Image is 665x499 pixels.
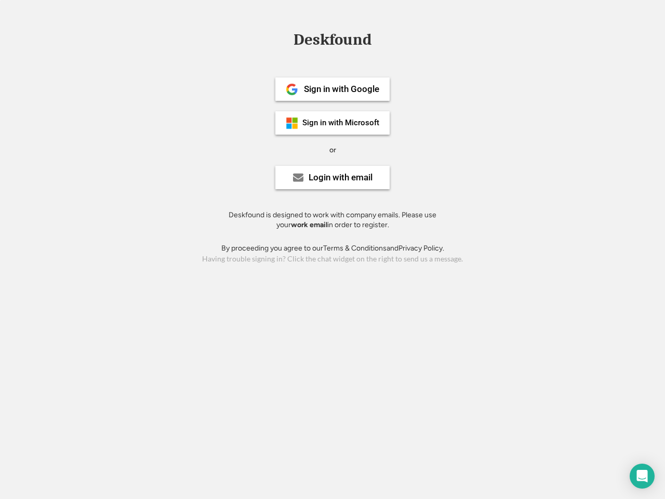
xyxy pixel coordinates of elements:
a: Terms & Conditions [323,244,387,253]
img: ms-symbollockup_mssymbol_19.png [286,117,298,129]
div: Sign in with Microsoft [302,119,379,127]
div: Open Intercom Messenger [630,464,655,489]
div: Sign in with Google [304,85,379,94]
img: 1024px-Google__G__Logo.svg.png [286,83,298,96]
div: Deskfound is designed to work with company emails. Please use your in order to register. [216,210,449,230]
strong: work email [291,220,327,229]
div: Login with email [309,173,373,182]
div: By proceeding you agree to our and [221,243,444,254]
a: Privacy Policy. [398,244,444,253]
div: or [329,145,336,155]
div: Deskfound [288,32,377,48]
